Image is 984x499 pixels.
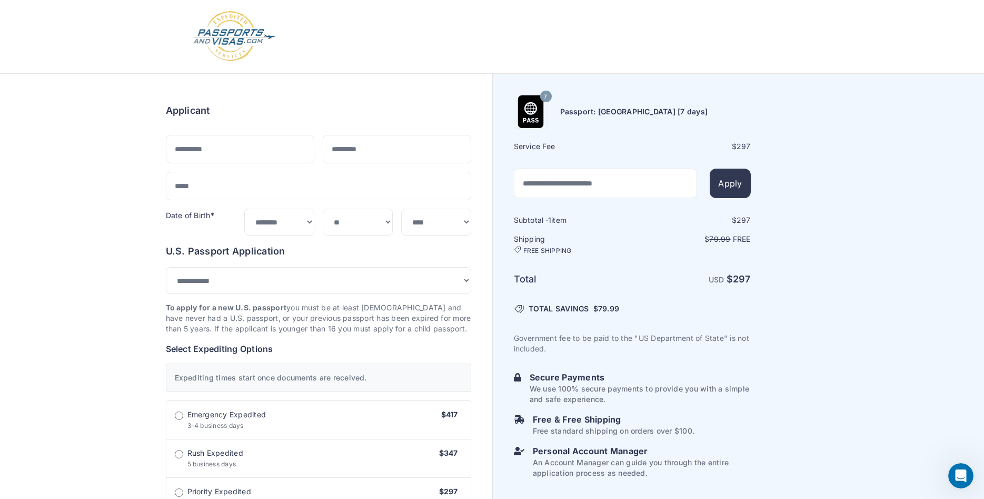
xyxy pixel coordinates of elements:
[548,216,551,224] span: 1
[948,463,973,488] iframe: Intercom live chat
[530,371,751,384] h6: Secure Payments
[727,273,751,285] strong: $
[166,103,210,118] h6: Applicant
[733,234,751,243] span: Free
[514,234,631,255] h6: Shipping
[544,90,547,104] span: 7
[529,304,589,314] span: TOTAL SAVINGS
[533,413,694,426] h6: Free & Free Shipping
[166,303,287,312] strong: To apply for a new U.S. passport
[166,302,471,334] p: you must be at least [DEMOGRAPHIC_DATA] and have never had a U.S. passport, or your previous pass...
[737,216,751,224] span: 297
[709,234,730,243] span: 79.99
[439,448,458,457] span: $347
[187,460,236,468] span: 5 business days
[560,106,708,117] h6: Passport: [GEOGRAPHIC_DATA] [7 days]
[187,448,243,458] span: Rush Expedited
[733,273,751,285] span: 297
[598,304,619,313] span: 79.99
[514,272,631,287] h6: Total
[533,445,751,457] h6: Personal Account Manager
[710,169,750,198] button: Apply
[187,422,244,429] span: 3-4 business days
[514,95,547,128] img: Product Name
[709,275,724,284] span: USD
[439,487,458,496] span: $297
[633,215,751,226] div: $
[533,426,694,436] p: Free standard shipping on orders over $100.
[633,234,751,244] p: $
[166,211,214,220] label: Date of Birth*
[441,410,458,419] span: $417
[737,142,751,151] span: 297
[166,244,471,259] h6: U.S. Passport Application
[523,247,572,255] span: FREE SHIPPING
[533,457,751,478] p: An Account Manager can guide you through the entire application process as needed.
[166,343,471,355] h6: Select Expediting Options
[514,141,631,152] h6: Service Fee
[514,333,751,354] p: Government fee to be paid to the "US Department of State" is not included.
[187,486,251,497] span: Priority Expedited
[192,11,276,63] img: Logo
[514,215,631,226] h6: Subtotal · item
[593,304,619,314] span: $
[530,384,751,405] p: We use 100% secure payments to provide you with a simple and safe experience.
[187,409,266,420] span: Emergency Expedited
[166,364,471,392] div: Expediting times start once documents are received.
[633,141,751,152] div: $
